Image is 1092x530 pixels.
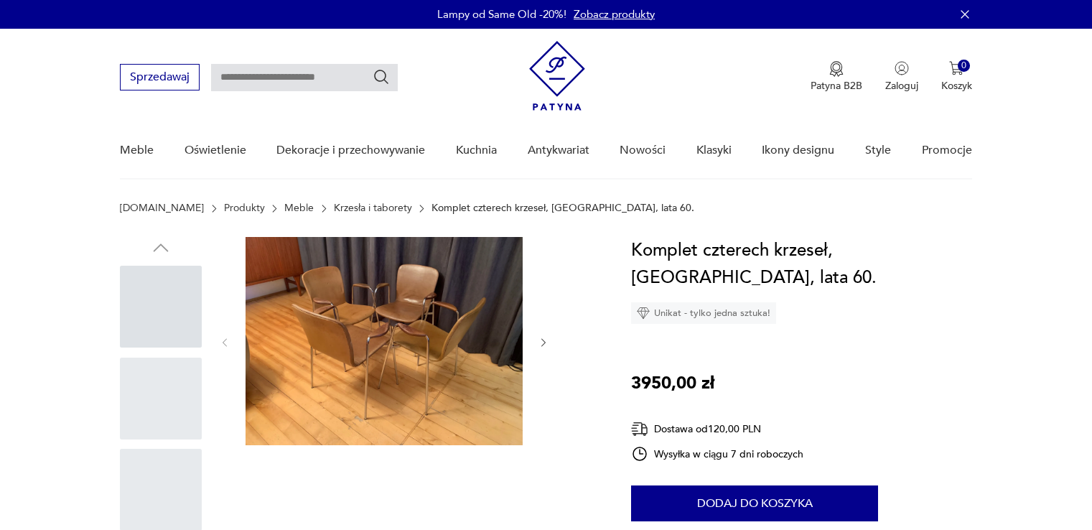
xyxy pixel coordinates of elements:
[120,123,154,178] a: Meble
[528,123,589,178] a: Antykwariat
[120,73,200,83] a: Sprzedawaj
[574,7,655,22] a: Zobacz produkty
[185,123,246,178] a: Oświetlenie
[456,123,497,178] a: Kuchnia
[762,123,834,178] a: Ikony designu
[120,64,200,90] button: Sprzedawaj
[958,60,970,72] div: 0
[631,485,878,521] button: Dodaj do koszyka
[631,370,714,397] p: 3950,00 zł
[949,61,963,75] img: Ikona koszyka
[631,237,972,292] h1: Komplet czterech krzeseł, [GEOGRAPHIC_DATA], lata 60.
[631,445,803,462] div: Wysyłka w ciągu 7 dni roboczych
[373,68,390,85] button: Szukaj
[865,123,891,178] a: Style
[811,79,862,93] p: Patyna B2B
[246,237,523,445] img: Zdjęcie produktu Komplet czterech krzeseł, Włochy, lata 60.
[631,302,776,324] div: Unikat - tylko jedna sztuka!
[811,61,862,93] button: Patyna B2B
[941,79,972,93] p: Koszyk
[941,61,972,93] button: 0Koszyk
[637,307,650,320] img: Ikona diamentu
[276,123,425,178] a: Dekoracje i przechowywanie
[529,41,585,111] img: Patyna - sklep z meblami i dekoracjami vintage
[284,203,314,214] a: Meble
[885,61,918,93] button: Zaloguj
[895,61,909,75] img: Ikonka użytkownika
[437,7,566,22] p: Lampy od Same Old -20%!
[922,123,972,178] a: Promocje
[334,203,412,214] a: Krzesła i taborety
[631,420,648,438] img: Ikona dostawy
[885,79,918,93] p: Zaloguj
[631,420,803,438] div: Dostawa od 120,00 PLN
[120,203,204,214] a: [DOMAIN_NAME]
[811,61,862,93] a: Ikona medaluPatyna B2B
[829,61,844,77] img: Ikona medalu
[431,203,694,214] p: Komplet czterech krzeseł, [GEOGRAPHIC_DATA], lata 60.
[696,123,732,178] a: Klasyki
[224,203,265,214] a: Produkty
[620,123,666,178] a: Nowości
